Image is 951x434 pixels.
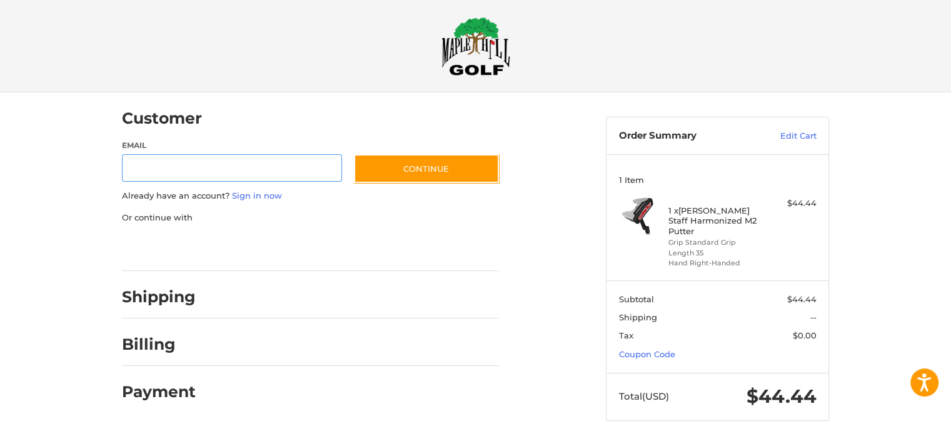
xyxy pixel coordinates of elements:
[668,205,764,236] h4: 1 x [PERSON_NAME] Staff Harmonized M2 Putter
[122,140,342,151] label: Email
[232,190,282,200] a: Sign in now
[122,190,499,202] p: Already have an account?
[122,382,196,402] h2: Payment
[787,294,817,304] span: $44.44
[668,237,764,248] li: Grip Standard Grip
[122,109,202,128] h2: Customer
[767,197,817,210] div: $44.44
[122,287,196,307] h2: Shipping
[619,130,753,142] h3: Order Summary
[122,335,195,354] h2: Billing
[619,390,669,402] span: Total (USD)
[848,400,951,434] iframe: Google Customer Reviews
[619,349,675,359] a: Coupon Code
[668,258,764,269] li: Hand Right-Handed
[810,312,817,322] span: --
[619,175,817,185] h3: 1 Item
[747,385,817,408] span: $44.44
[753,130,817,142] a: Edit Cart
[619,312,657,322] span: Shipping
[793,330,817,340] span: $0.00
[122,212,499,224] p: Or continue with
[330,236,424,259] iframe: PayPal-venmo
[619,294,654,304] span: Subtotal
[224,236,318,259] iframe: PayPal-paylater
[354,154,499,183] button: Continue
[619,330,633,340] span: Tax
[118,236,212,259] iframe: PayPal-paypal
[668,248,764,259] li: Length 35
[441,17,510,76] img: Maple Hill Golf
